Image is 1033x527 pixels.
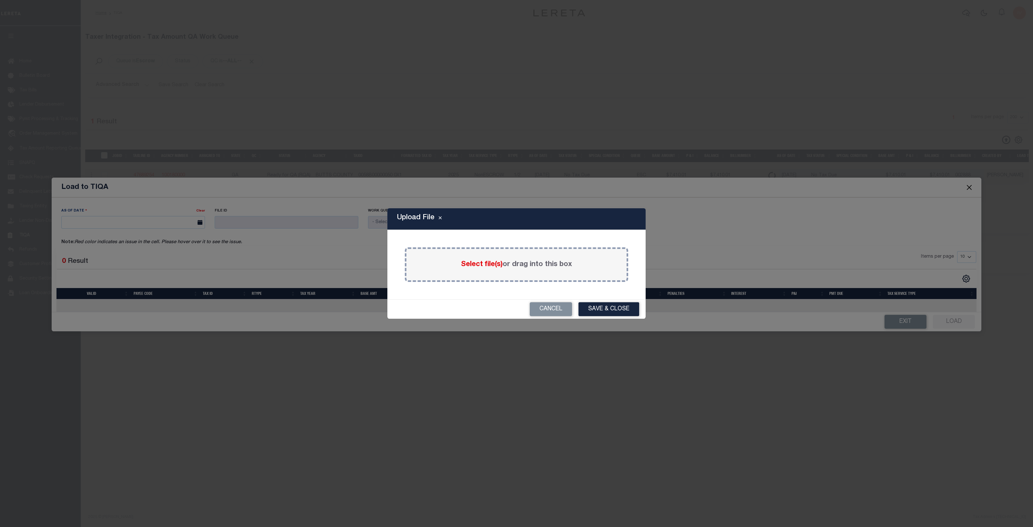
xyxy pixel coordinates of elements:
span: Select file(s) [461,261,503,268]
h5: Upload File [397,213,435,222]
button: Cancel [530,302,572,316]
button: Close [435,215,446,223]
label: or drag into this box [461,259,572,270]
button: Save & Close [578,302,639,316]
